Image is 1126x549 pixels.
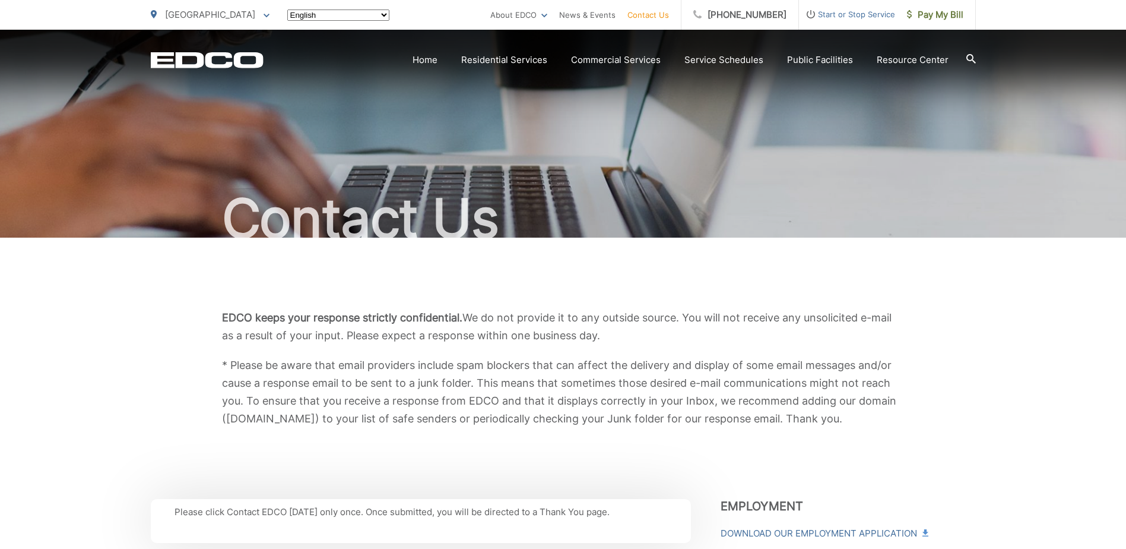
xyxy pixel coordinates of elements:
span: [GEOGRAPHIC_DATA] [165,9,255,20]
p: * Please be aware that email providers include spam blockers that can affect the delivery and dis... [222,356,905,428]
a: EDCD logo. Return to the homepage. [151,52,264,68]
a: News & Events [559,8,616,22]
a: About EDCO [490,8,547,22]
p: We do not provide it to any outside source. You will not receive any unsolicited e-mail as a resu... [222,309,905,345]
a: Commercial Services [571,53,661,67]
select: Select a language [287,10,389,21]
a: Service Schedules [684,53,763,67]
a: Public Facilities [787,53,853,67]
p: Please click Contact EDCO [DATE] only once. Once submitted, you will be directed to a Thank You p... [175,505,667,519]
a: Residential Services [461,53,547,67]
a: Download Our Employment Application [721,526,927,541]
b: EDCO keeps your response strictly confidential. [222,311,462,324]
h3: Employment [721,499,976,513]
a: Home [413,53,437,67]
a: Contact Us [627,8,669,22]
a: Resource Center [877,53,949,67]
span: Pay My Bill [907,8,963,22]
h1: Contact Us [151,189,976,248]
